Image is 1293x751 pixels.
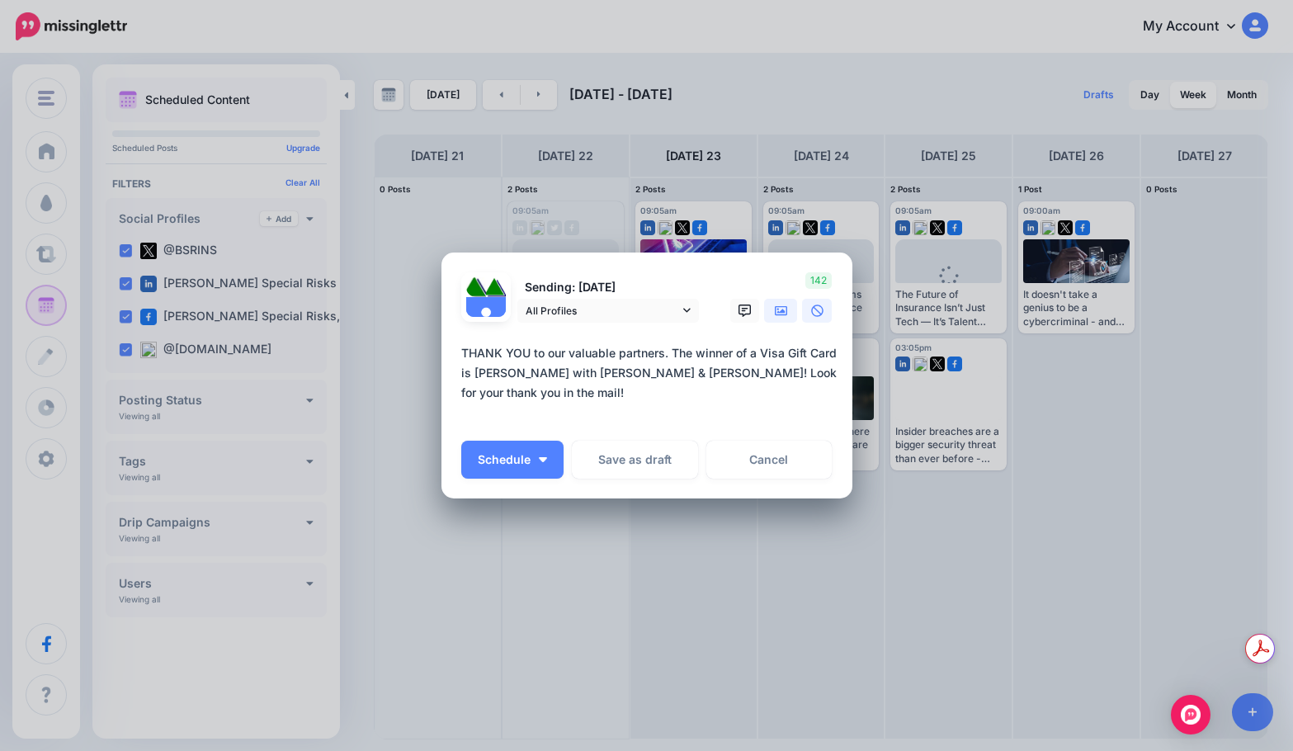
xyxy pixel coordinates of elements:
[466,277,486,297] img: 379531_475505335829751_837246864_n-bsa122537.jpg
[805,272,832,289] span: 142
[526,302,679,319] span: All Profiles
[572,441,698,479] button: Save as draft
[1171,695,1210,734] div: Open Intercom Messenger
[517,299,699,323] a: All Profiles
[466,297,506,337] img: user_default_image.png
[461,343,841,403] div: THANK YOU to our valuable partners. The winner of a Visa Gift Card is [PERSON_NAME] with [PERSON_...
[478,454,531,465] span: Schedule
[461,441,564,479] button: Schedule
[539,457,547,462] img: arrow-down-white.png
[517,278,699,297] p: Sending: [DATE]
[486,277,506,297] img: 1Q3z5d12-75797.jpg
[706,441,833,479] a: Cancel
